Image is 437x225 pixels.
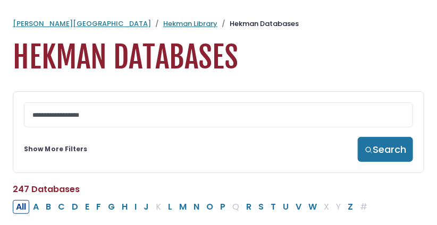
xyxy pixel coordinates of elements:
[24,144,87,154] a: Show More Filters
[305,200,320,214] button: Filter Results W
[163,19,217,29] a: Hekman Library
[30,200,42,214] button: Filter Results A
[217,19,299,29] li: Hekman Databases
[119,200,131,214] button: Filter Results H
[131,200,140,214] button: Filter Results I
[105,200,118,214] button: Filter Results G
[13,19,424,29] nav: breadcrumb
[13,19,151,29] a: [PERSON_NAME][GEOGRAPHIC_DATA]
[55,200,68,214] button: Filter Results C
[176,200,190,214] button: Filter Results M
[267,200,279,214] button: Filter Results T
[255,200,267,214] button: Filter Results S
[280,200,292,214] button: Filter Results U
[82,200,93,214] button: Filter Results E
[69,200,81,214] button: Filter Results D
[203,200,216,214] button: Filter Results O
[13,200,29,214] button: All
[190,200,203,214] button: Filter Results N
[292,200,305,214] button: Filter Results V
[13,40,424,75] h1: Hekman Databases
[344,200,356,214] button: Filter Results Z
[13,183,80,195] span: 247 Databases
[165,200,175,214] button: Filter Results L
[24,102,413,127] input: Search database by title or keyword
[43,200,54,214] button: Filter Results B
[93,200,104,214] button: Filter Results F
[243,200,255,214] button: Filter Results R
[140,200,152,214] button: Filter Results J
[13,200,372,213] div: Alpha-list to filter by first letter of database name
[217,200,229,214] button: Filter Results P
[358,137,413,162] button: Search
